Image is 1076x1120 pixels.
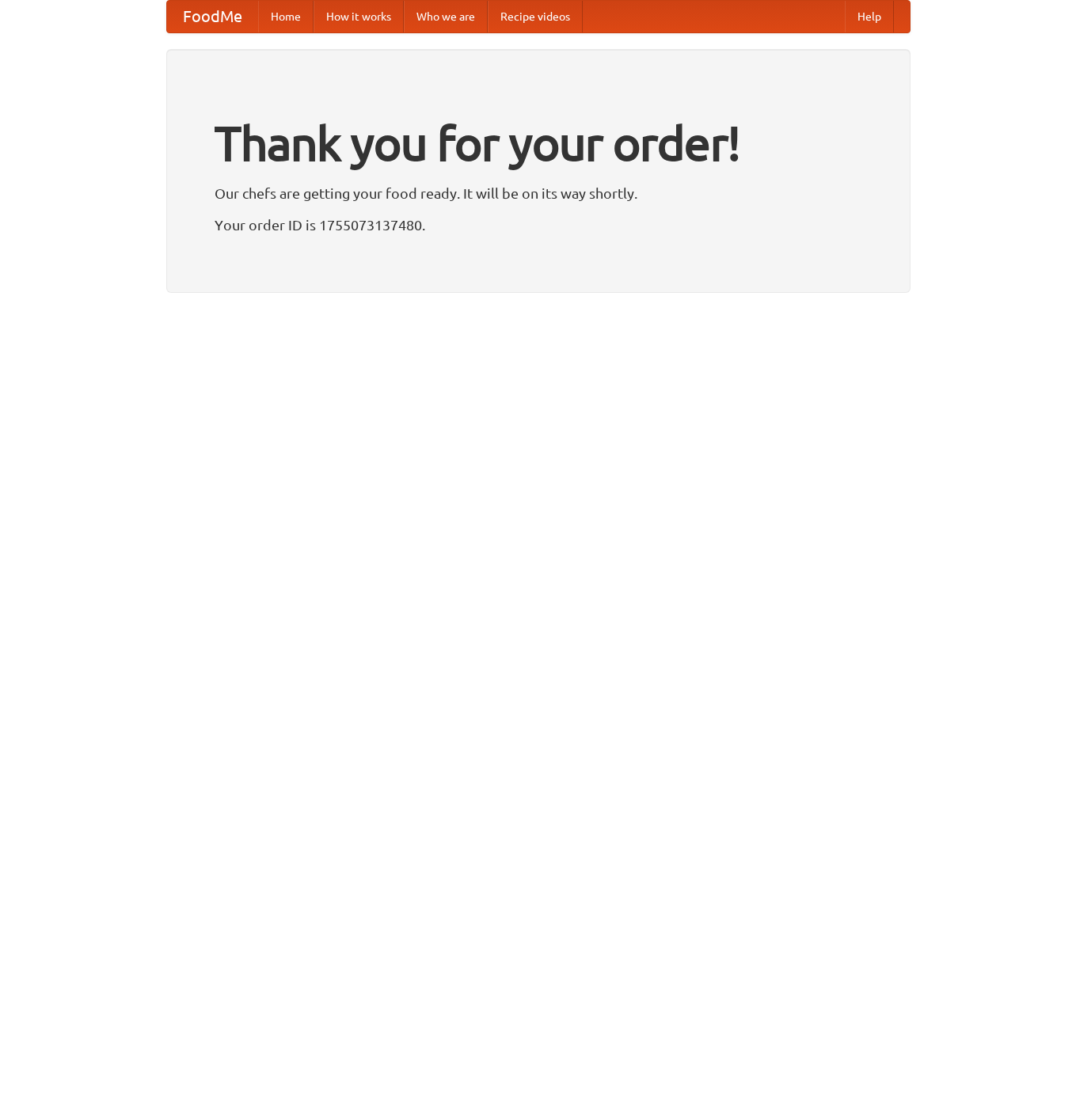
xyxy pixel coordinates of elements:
a: Who we are [404,1,488,32]
p: Your order ID is 1755073137480. [215,213,862,237]
p: Our chefs are getting your food ready. It will be on its way shortly. [215,181,862,205]
a: How it works [314,1,404,32]
a: Home [258,1,314,32]
h1: Thank you for your order! [215,105,862,181]
a: FoodMe [167,1,258,32]
a: Recipe videos [488,1,583,32]
a: Help [845,1,894,32]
